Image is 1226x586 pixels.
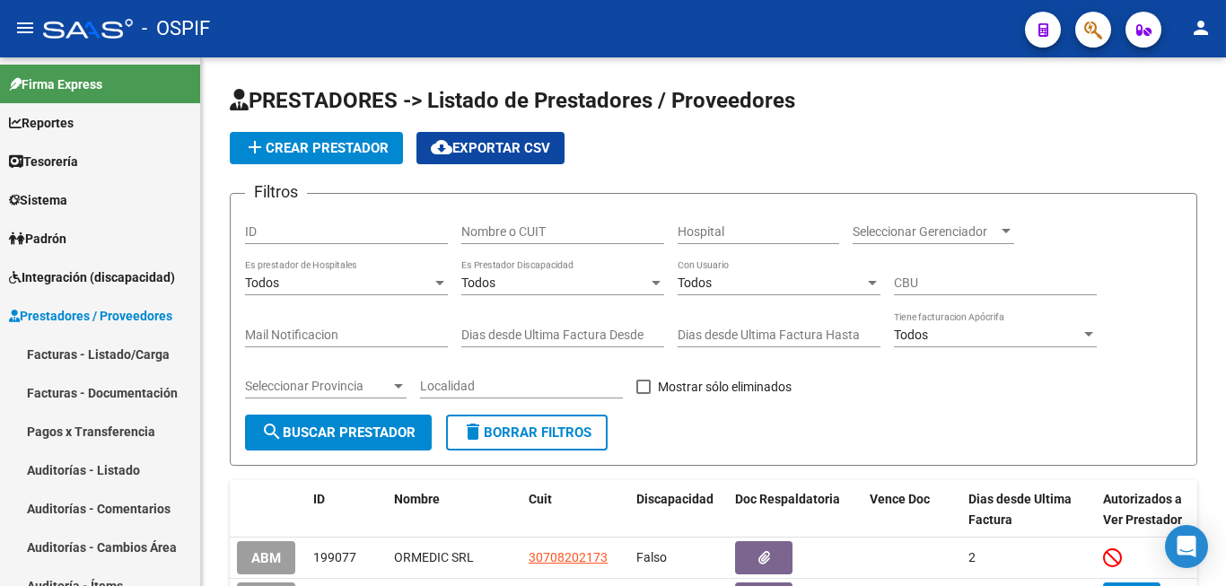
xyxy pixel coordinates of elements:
[863,480,961,539] datatable-header-cell: Vence Doc
[9,229,66,249] span: Padrón
[9,74,102,94] span: Firma Express
[431,140,550,156] span: Exportar CSV
[678,276,712,290] span: Todos
[237,541,295,574] button: ABM
[245,276,279,290] span: Todos
[870,492,930,506] span: Vence Doc
[14,17,36,39] mat-icon: menu
[735,492,840,506] span: Doc Respaldatoria
[894,328,928,342] span: Todos
[244,136,266,158] mat-icon: add
[446,415,608,450] button: Borrar Filtros
[1165,525,1208,568] div: Open Intercom Messenger
[521,480,629,539] datatable-header-cell: Cuit
[9,152,78,171] span: Tesorería
[416,132,565,164] button: Exportar CSV
[251,550,281,566] span: ABM
[1190,17,1212,39] mat-icon: person
[1096,480,1195,539] datatable-header-cell: Autorizados a Ver Prestador
[636,492,714,506] span: Discapacidad
[245,179,307,205] h3: Filtros
[529,550,608,564] span: 30708202173
[529,492,552,506] span: Cuit
[728,480,863,539] datatable-header-cell: Doc Respaldatoria
[431,136,452,158] mat-icon: cloud_download
[394,492,440,506] span: Nombre
[306,480,387,539] datatable-header-cell: ID
[230,132,403,164] button: Crear Prestador
[853,224,998,240] span: Seleccionar Gerenciador
[394,547,514,568] div: ORMEDIC SRL
[629,480,728,539] datatable-header-cell: Discapacidad
[658,376,792,398] span: Mostrar sólo eliminados
[462,424,591,441] span: Borrar Filtros
[461,276,495,290] span: Todos
[9,190,67,210] span: Sistema
[261,421,283,442] mat-icon: search
[961,480,1096,539] datatable-header-cell: Dias desde Ultima Factura
[230,88,795,113] span: PRESTADORES -> Listado de Prestadores / Proveedores
[244,140,389,156] span: Crear Prestador
[313,550,356,564] span: 199077
[968,492,1072,527] span: Dias desde Ultima Factura
[9,267,175,287] span: Integración (discapacidad)
[9,306,172,326] span: Prestadores / Proveedores
[462,421,484,442] mat-icon: delete
[636,550,667,564] span: Falso
[313,492,325,506] span: ID
[245,379,390,394] span: Seleccionar Provincia
[968,550,976,564] span: 2
[9,113,74,133] span: Reportes
[142,9,210,48] span: - OSPIF
[1103,492,1182,527] span: Autorizados a Ver Prestador
[387,480,521,539] datatable-header-cell: Nombre
[245,415,432,450] button: Buscar Prestador
[261,424,416,441] span: Buscar Prestador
